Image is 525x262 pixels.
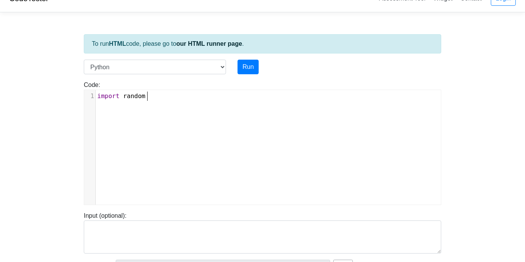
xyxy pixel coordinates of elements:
a: our HTML runner page [176,40,242,47]
span: random [123,92,145,100]
button: Run [238,60,259,74]
div: 1 [84,92,95,101]
strong: HTML [109,40,126,47]
span: import [97,92,120,100]
div: To run code, please go to . [84,34,441,53]
div: Input (optional): [78,211,447,254]
div: Code: [78,80,447,205]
